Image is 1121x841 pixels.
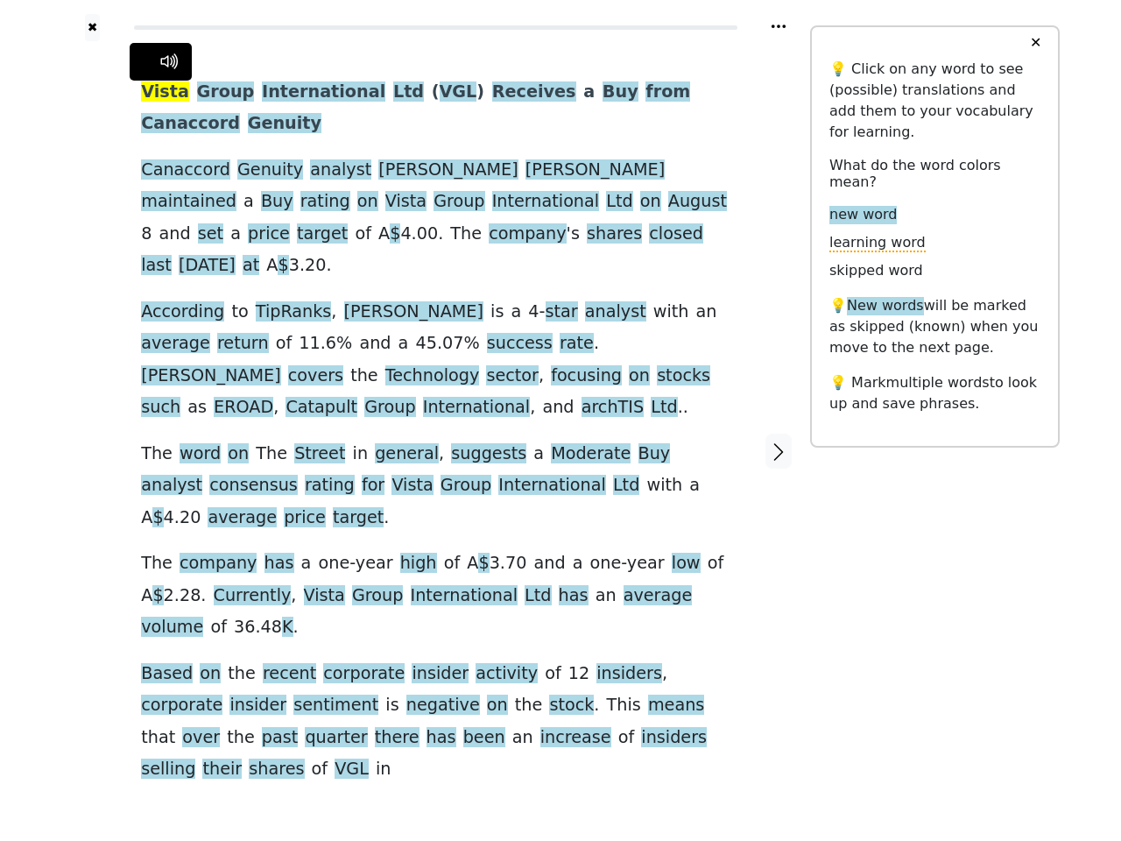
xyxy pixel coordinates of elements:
span: Vista [141,81,189,103]
span: . [594,333,599,355]
span: 3 [490,553,500,575]
span: , [539,365,544,387]
span: price [284,507,326,529]
span: analyst [310,159,371,181]
span: $ [390,223,400,245]
span: the [227,727,255,749]
span: an [596,585,617,607]
span: insiders [641,727,707,749]
span: rating [305,475,355,497]
h6: What do the word colors mean? [829,157,1040,190]
button: ✕ [1019,27,1052,59]
span: one-year [590,553,665,575]
span: . [255,617,260,639]
span: Catapult [286,397,357,419]
span: maintained [141,191,236,213]
span: the [228,663,256,685]
span: volume [141,617,203,639]
span: of [276,333,293,355]
span: [PERSON_NAME] [525,159,665,181]
span: the [515,695,543,717]
span: has [264,553,294,575]
span: a [301,553,312,575]
span: August [668,191,727,213]
span: Receives [492,81,576,103]
span: been [463,727,505,749]
p: 💡 Mark to look up and save phrases. [829,372,1040,414]
span: shares [249,759,304,781]
span: means [648,695,704,717]
span: 48 [261,617,282,639]
span: , [530,397,535,419]
span: price [248,223,290,245]
span: . [326,255,331,277]
span: a [511,301,521,323]
span: Ltd [606,191,632,213]
span: average [208,507,277,529]
span: Currently [214,585,292,607]
span: star [546,301,578,323]
span: $ [478,553,489,575]
span: Genuity [237,159,303,181]
span: Ltd [393,81,424,103]
span: 28 [180,585,201,607]
span: negative [406,695,480,717]
span: 6 [326,333,336,355]
span: high [400,553,437,575]
span: company [489,223,566,245]
span: for [362,475,384,497]
span: . [438,223,443,245]
span: a [398,333,409,355]
span: at [243,255,259,277]
span: last [141,255,172,277]
span: $ [278,255,288,277]
button: ✖ [85,14,100,41]
span: and [542,397,574,419]
span: rate [560,333,594,355]
span: 4 [400,223,411,245]
span: of [355,223,371,245]
span: A [141,585,152,607]
span: low [672,553,701,575]
span: company [180,553,257,575]
span: as [187,397,207,419]
span: Group [364,397,415,419]
span: Group [434,191,484,213]
span: in [376,759,391,781]
span: with [653,301,689,323]
span: is [385,695,398,717]
span: % [463,333,479,355]
span: is [490,301,504,323]
span: over [182,727,220,749]
span: According [141,301,224,323]
span: The [141,553,173,575]
span: Buy [638,443,671,465]
span: Vista [385,191,427,213]
span: there [375,727,419,749]
span: from [645,81,690,103]
span: sector [486,365,539,387]
span: . [174,507,180,529]
span: has [559,585,589,607]
span: . [384,507,389,529]
span: on [487,695,508,717]
span: on [629,365,650,387]
span: word [180,443,221,465]
span: analyst [585,301,646,323]
span: Vista [391,475,433,497]
span: activity [476,663,538,685]
span: shares [587,223,642,245]
span: covers [288,365,343,387]
span: [PERSON_NAME] [378,159,518,181]
span: International [498,475,605,497]
span: . [300,255,305,277]
span: The [450,223,482,245]
span: 4 [164,507,174,529]
span: 00 [417,223,438,245]
span: Vista [304,585,345,607]
span: on [200,663,221,685]
span: 12 [568,663,589,685]
span: .. [678,397,688,419]
span: on [640,191,661,213]
span: , [273,397,278,419]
